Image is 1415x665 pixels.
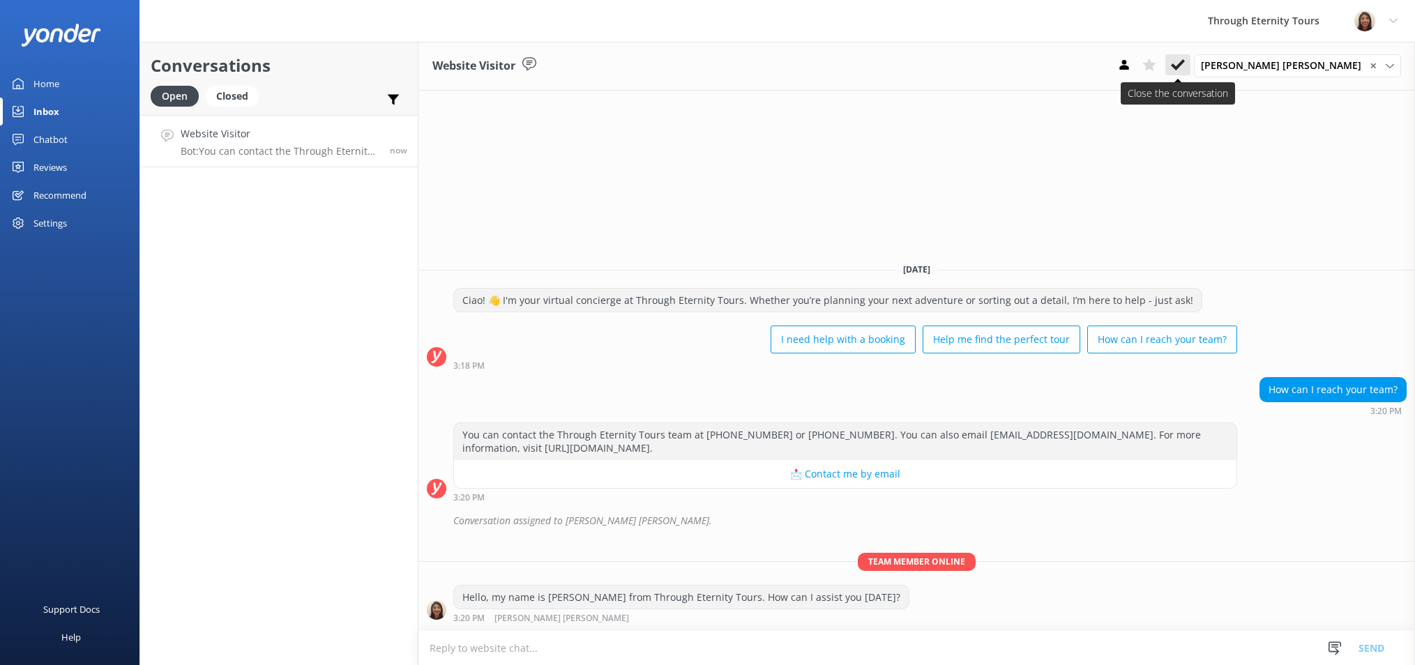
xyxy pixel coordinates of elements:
h4: Website Visitor [181,126,379,142]
div: Open [151,86,199,107]
div: Chatbot [33,125,68,153]
div: How can I reach your team? [1260,378,1406,402]
span: Sep 01 2025 03:20pm (UTC +02:00) Europe/Amsterdam [390,144,407,156]
strong: 3:20 PM [453,614,485,623]
div: Sep 01 2025 03:18pm (UTC +02:00) Europe/Amsterdam [453,360,1237,370]
div: Assign User [1194,54,1401,77]
div: Hello, my name is [PERSON_NAME] from Through Eternity Tours. How can I assist you [DATE]? [454,586,909,609]
div: Sep 01 2025 03:20pm (UTC +02:00) Europe/Amsterdam [453,492,1237,502]
div: Home [33,70,59,98]
a: Open [151,88,206,103]
button: Help me find the perfect tour [923,326,1080,353]
div: Reviews [33,153,67,181]
p: Bot: You can contact the Through Eternity Tours team at [PHONE_NUMBER] or [PHONE_NUMBER]. You can... [181,145,379,158]
button: How can I reach your team? [1087,326,1237,353]
strong: 3:18 PM [453,362,485,370]
button: I need help with a booking [771,326,916,353]
div: You can contact the Through Eternity Tours team at [PHONE_NUMBER] or [PHONE_NUMBER]. You can also... [454,423,1236,460]
a: Closed [206,88,266,103]
div: Recommend [33,181,86,209]
div: Conversation assigned to [PERSON_NAME] [PERSON_NAME]. [453,509,1407,533]
h2: Conversations [151,52,407,79]
div: Ciao! 👋 I'm your virtual concierge at Through Eternity Tours. Whether you’re planning your next a... [454,289,1202,312]
img: yonder-white-logo.png [21,24,101,47]
span: ✕ [1370,59,1377,72]
div: Settings [33,209,67,237]
div: Support Docs [43,595,100,623]
div: Sep 01 2025 03:20pm (UTC +02:00) Europe/Amsterdam [1259,406,1407,415]
a: Website VisitorBot:You can contact the Through Eternity Tours team at [PHONE_NUMBER] or [PHONE_NU... [140,115,418,167]
h3: Website Visitor [432,57,515,75]
strong: 3:20 PM [1370,407,1402,415]
button: 📩 Contact me by email [454,460,1236,488]
span: Team member online [858,553,976,570]
div: Help [61,623,81,651]
div: Sep 01 2025 03:20pm (UTC +02:00) Europe/Amsterdam [453,613,909,623]
span: [PERSON_NAME] [PERSON_NAME] [1201,58,1370,73]
strong: 3:20 PM [453,494,485,502]
div: 2025-09-01T13:20:49.881 [427,509,1407,533]
div: Inbox [33,98,59,125]
span: [DATE] [895,263,939,275]
span: [PERSON_NAME] [PERSON_NAME] [494,614,629,623]
div: Closed [206,86,259,107]
img: 725-1755267273.png [1354,10,1375,31]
